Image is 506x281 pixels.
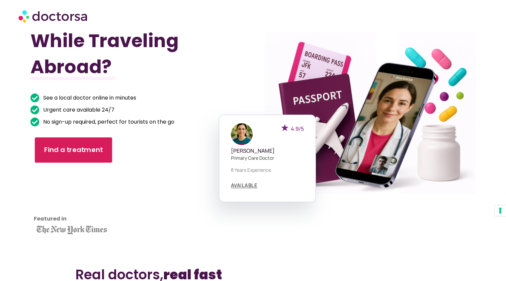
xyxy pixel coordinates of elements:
[231,166,304,173] p: 8 years experience
[231,148,304,154] h5: [PERSON_NAME]
[231,154,304,161] p: Primary care doctor
[291,125,304,132] span: 4.9/5
[34,215,67,223] strong: Featured in
[34,174,94,224] iframe: Customer reviews powered by Trustpilot
[41,105,114,115] span: Urgent care available 24/7
[30,2,220,80] h1: Got Sick While Traveling Abroad?
[35,137,112,163] a: Find a treatment
[495,205,506,217] button: Your consent preferences for tracking technologies
[41,117,174,127] span: No sign-up required, perfect for tourists on the go
[231,183,258,188] a: AVAILABLE
[41,93,136,103] span: See a local doctor online in minutes
[44,145,103,155] span: Find a treatment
